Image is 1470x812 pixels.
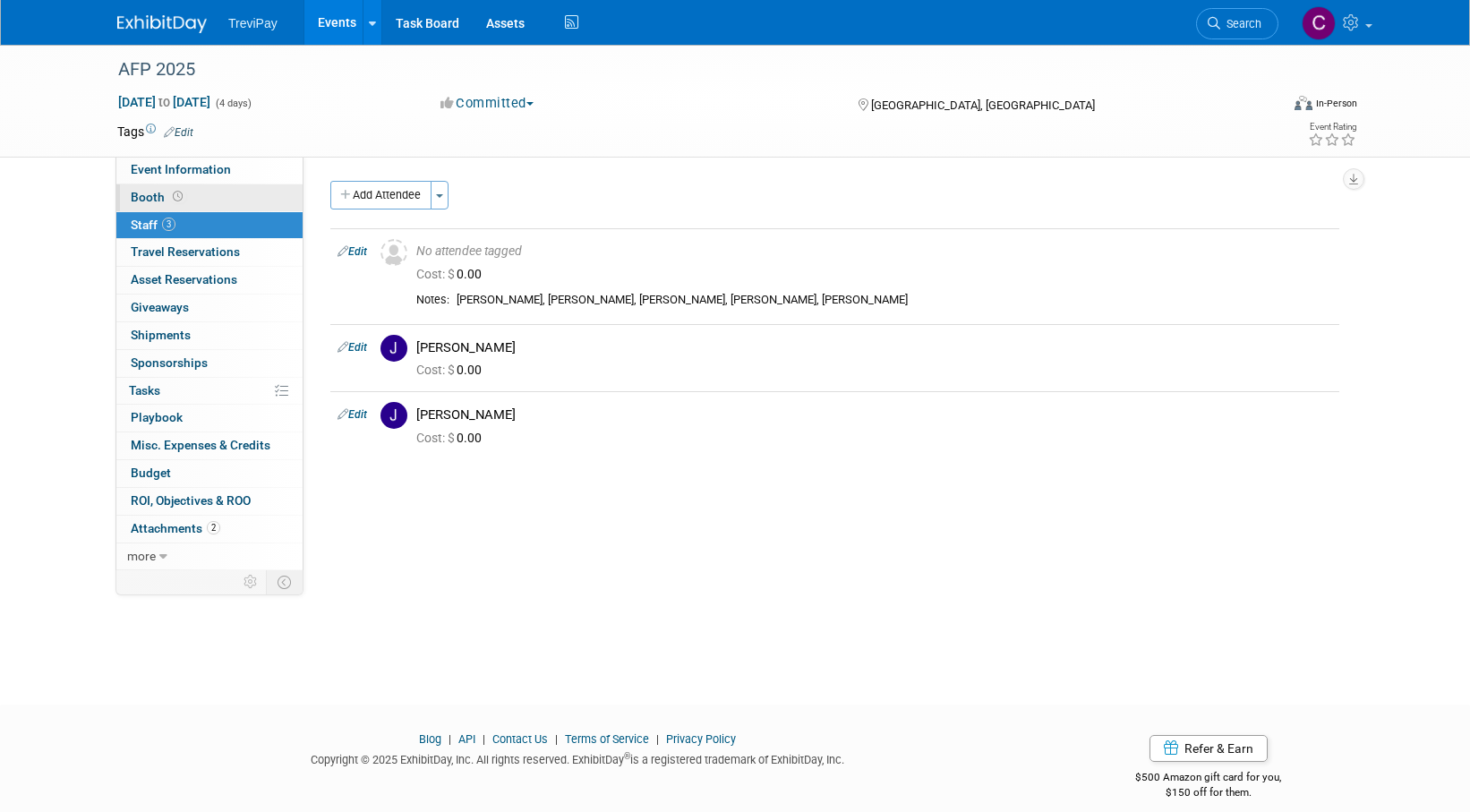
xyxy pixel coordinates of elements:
a: Budget [116,460,303,487]
div: AFP 2025 [112,54,1252,86]
span: (4 days) [214,98,252,109]
td: Toggle Event Tabs [267,570,303,594]
div: [PERSON_NAME], [PERSON_NAME], [PERSON_NAME], [PERSON_NAME], [PERSON_NAME] [457,293,1332,308]
a: Playbook [116,405,303,432]
a: Terms of Service [565,732,649,746]
button: Committed [434,94,541,113]
span: | [444,732,456,746]
span: [DATE] [DATE] [117,94,211,110]
td: Personalize Event Tab Strip [235,570,267,594]
a: Staff3 [116,212,303,239]
img: Celia Ahrens [1302,6,1336,40]
span: Budget [131,466,171,480]
span: Travel Reservations [131,244,240,259]
a: ROI, Objectives & ROO [116,488,303,515]
div: $150 off for them. [1064,785,1354,800]
a: Attachments2 [116,516,303,543]
a: Edit [338,408,367,421]
a: Asset Reservations [116,267,303,294]
a: Search [1196,8,1278,39]
a: API [458,732,475,746]
a: more [116,543,303,570]
img: Format-Inperson.png [1295,96,1312,110]
span: 0.00 [416,431,489,445]
a: Refer & Earn [1150,735,1268,762]
a: Blog [419,732,441,746]
img: ExhibitDay [117,15,207,33]
a: Edit [338,245,367,258]
span: Cost: $ [416,431,457,445]
span: Search [1220,17,1261,30]
div: [PERSON_NAME] [416,406,1332,423]
span: to [156,95,173,109]
div: $500 Amazon gift card for you, [1064,758,1354,799]
img: J.jpg [380,402,407,429]
div: In-Person [1315,97,1357,110]
a: Contact Us [492,732,548,746]
sup: ® [624,751,630,761]
div: No attendee tagged [416,244,1332,260]
div: [PERSON_NAME] [416,339,1332,356]
span: ROI, Objectives & ROO [131,493,251,508]
span: Giveaways [131,300,189,314]
span: [GEOGRAPHIC_DATA], [GEOGRAPHIC_DATA] [871,98,1095,112]
span: Playbook [131,410,183,424]
div: Notes: [416,293,449,307]
img: J.jpg [380,335,407,362]
span: Asset Reservations [131,272,237,286]
span: Booth not reserved yet [169,190,186,203]
button: Add Attendee [330,181,432,209]
span: | [478,732,490,746]
a: Travel Reservations [116,239,303,266]
a: Event Information [116,157,303,184]
td: Tags [117,123,193,141]
a: Giveaways [116,295,303,321]
div: Copyright © 2025 ExhibitDay, Inc. All rights reserved. ExhibitDay is a registered trademark of Ex... [117,748,1038,768]
span: Shipments [131,328,191,342]
span: | [652,732,663,746]
span: Sponsorships [131,355,208,370]
span: Cost: $ [416,363,457,377]
a: Misc. Expenses & Credits [116,432,303,459]
a: Privacy Policy [666,732,736,746]
span: | [551,732,562,746]
span: 3 [162,218,175,231]
span: Misc. Expenses & Credits [131,438,270,452]
span: Cost: $ [416,267,457,281]
a: Tasks [116,378,303,405]
span: Booth [131,190,186,204]
span: 0.00 [416,267,489,281]
a: Shipments [116,322,303,349]
div: Event Rating [1308,123,1356,132]
a: Sponsorships [116,350,303,377]
a: Edit [338,341,367,354]
span: 2 [207,521,220,534]
span: 0.00 [416,363,489,377]
span: Attachments [131,521,220,535]
a: Booth [116,184,303,211]
a: Edit [164,126,193,139]
span: Tasks [129,383,160,397]
span: Event Information [131,162,231,176]
div: Event Format [1173,93,1357,120]
span: TreviPay [228,16,278,30]
span: Staff [131,218,175,232]
img: Unassigned-User-Icon.png [380,239,407,266]
span: more [127,549,156,563]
